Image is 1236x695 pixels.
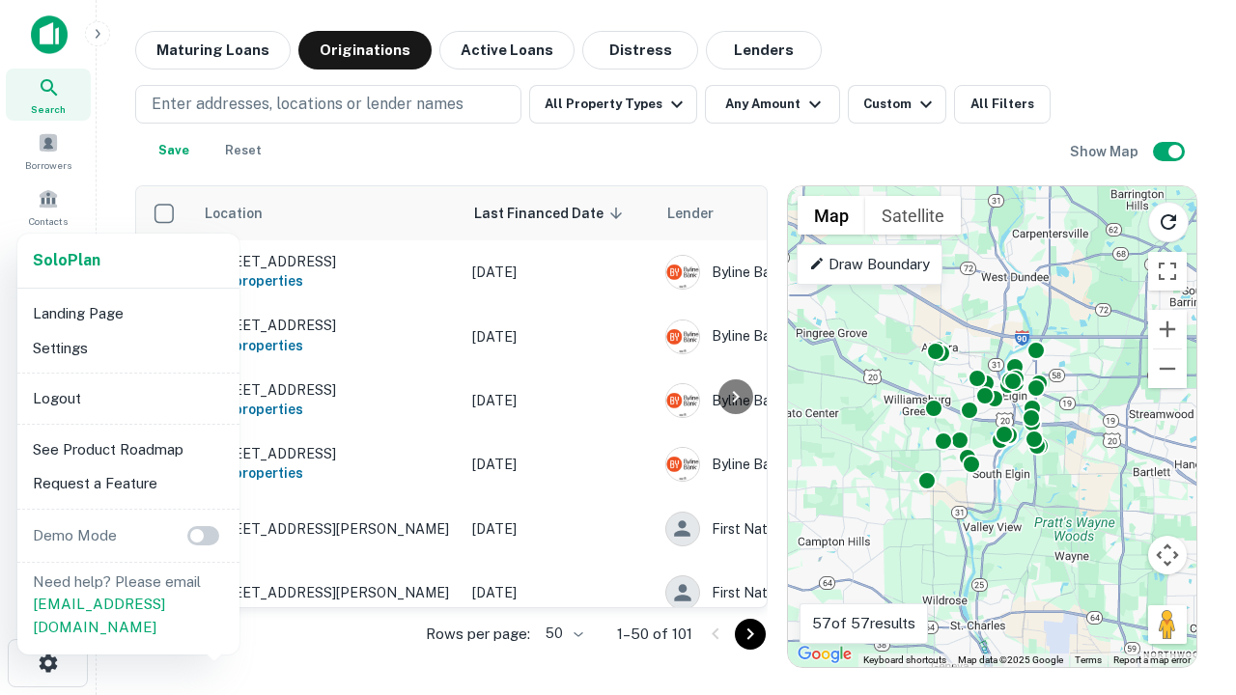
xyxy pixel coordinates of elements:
strong: Solo Plan [33,251,100,269]
a: SoloPlan [33,249,100,272]
a: [EMAIL_ADDRESS][DOMAIN_NAME] [33,596,165,635]
p: Demo Mode [25,524,125,547]
iframe: Chat Widget [1139,541,1236,633]
li: Request a Feature [25,466,232,501]
li: Landing Page [25,296,232,331]
li: See Product Roadmap [25,432,232,467]
li: Logout [25,381,232,416]
p: Need help? Please email [33,570,224,639]
li: Settings [25,331,232,366]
